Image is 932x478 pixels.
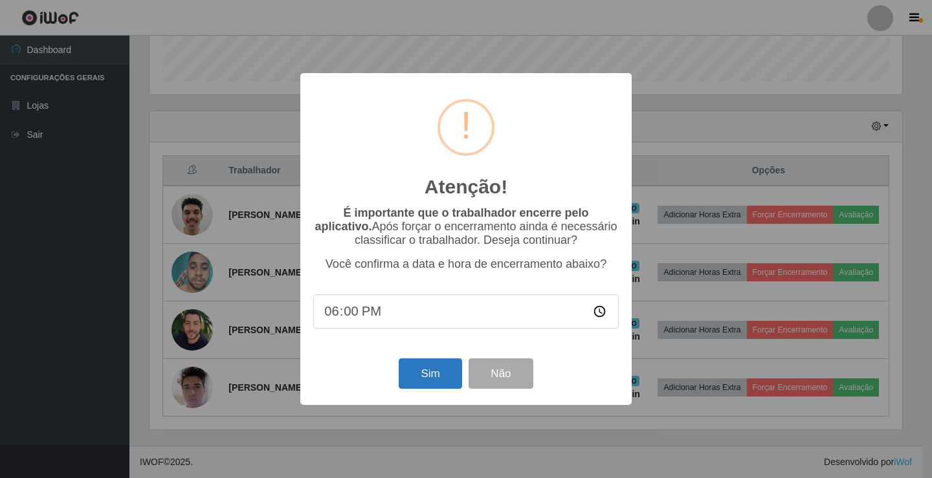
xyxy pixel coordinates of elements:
[425,175,507,199] h2: Atenção!
[315,206,588,233] b: É importante que o trabalhador encerre pelo aplicativo.
[399,358,461,389] button: Sim
[313,206,619,247] p: Após forçar o encerramento ainda é necessário classificar o trabalhador. Deseja continuar?
[469,358,533,389] button: Não
[313,257,619,271] p: Você confirma a data e hora de encerramento abaixo?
